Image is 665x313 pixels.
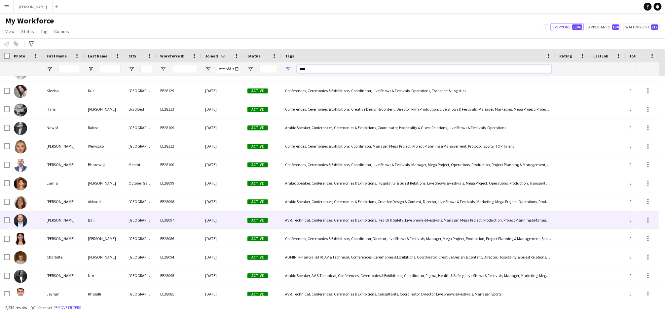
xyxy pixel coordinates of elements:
[140,65,152,73] input: City Filter Input
[84,248,125,266] div: [PERSON_NAME]
[84,137,125,155] div: Weryszko
[125,192,156,211] div: [GEOGRAPHIC_DATA]
[247,162,268,167] span: Active
[285,66,291,72] button: Open Filter Menu
[5,16,54,26] span: My Workforce
[160,66,166,72] button: Open Filter Menu
[58,65,80,73] input: First Name Filter Input
[52,304,82,311] button: Remove filters
[14,53,25,58] span: Photo
[156,229,201,248] div: EE28086
[84,192,125,211] div: Abboud
[156,137,201,155] div: EE28112
[43,285,84,303] div: Jeyhun
[125,156,156,174] div: Meerut
[281,248,556,266] div: ADMIN, Financial & HR, AV & Technical, Conferences, Ceremonies & Exhibitions, Coordinator, Creati...
[125,248,156,266] div: [GEOGRAPHIC_DATA]
[47,66,53,72] button: Open Filter Menu
[14,103,27,117] img: Haris Effendi
[285,53,294,58] span: Tags
[43,82,84,100] div: Klevisa
[129,66,134,72] button: Open Filter Menu
[201,156,243,174] div: [DATE]
[41,28,48,34] span: Tag
[247,199,268,204] span: Active
[247,107,268,112] span: Active
[43,229,84,248] div: [PERSON_NAME]
[125,137,156,155] div: [GEOGRAPHIC_DATA]
[156,211,201,229] div: EE28097
[156,156,201,174] div: EE28100
[156,119,201,137] div: EE28109
[247,144,268,149] span: Active
[14,270,27,283] img: Hassan Nur
[84,119,125,137] div: Rabea
[125,82,156,100] div: [GEOGRAPHIC_DATA]
[5,28,15,34] span: View
[84,266,125,285] div: Nur
[14,251,27,264] img: Charlotte Johnson-Munz
[84,100,125,118] div: [PERSON_NAME]
[84,174,125,192] div: [PERSON_NAME]
[14,177,27,191] img: Lamia Salman
[54,28,69,34] span: Comms
[281,174,556,192] div: Arabic Speaker, Conferences, Ceremonies & Exhibitions, Hospitality & Guest Relations, Live Shows ...
[84,285,125,303] div: Khalafli
[205,66,211,72] button: Open Filter Menu
[156,174,201,192] div: EE28099
[201,100,243,118] div: [DATE]
[35,305,52,310] span: 1 filter set
[297,65,552,73] input: Tags Filter Input
[630,53,664,58] span: Jobs (last 90 days)
[201,82,243,100] div: [DATE]
[125,266,156,285] div: [GEOGRAPHIC_DATA]
[156,266,201,285] div: EE28095
[125,174,156,192] div: October Gardens
[156,248,201,266] div: EE28094
[43,100,84,118] div: Haris
[43,266,84,285] div: [PERSON_NAME]
[551,23,584,31] button: Everyone5,846
[27,40,35,48] app-action-btn: Advanced filters
[201,211,243,229] div: [DATE]
[100,65,121,73] input: Last Name Filter Input
[247,181,268,186] span: Active
[43,211,84,229] div: [PERSON_NAME]
[572,24,582,30] span: 5,846
[125,285,156,303] div: [GEOGRAPHIC_DATA]
[14,140,27,154] img: Paulina Weryszko
[84,156,125,174] div: Bhardwaj
[156,192,201,211] div: EE28098
[281,192,556,211] div: Arabic Speaker, Conferences, Ceremonies & Exhibitions, Creative Design & Content, Director, Live ...
[125,100,156,118] div: Bradfoed
[201,266,243,285] div: [DATE]
[3,27,17,36] a: View
[281,266,556,285] div: Arabic Speaker, AV & Technical, Conferences, Ceremonies & Exhibitions, Coordinator, Figma, Health...
[88,66,94,72] button: Open Filter Menu
[560,53,572,58] span: Rating
[43,192,84,211] div: [PERSON_NAME]
[281,82,556,100] div: Conferences, Ceremonies & Exhibitions, Coordinator, Live Shows & Festivals, Operations, Transport...
[247,125,268,130] span: Active
[281,100,556,118] div: Conferences, Ceremonies & Exhibitions, Creative Design & Content, Director, Film Production, Live...
[259,65,277,73] input: Status Filter Input
[281,229,556,248] div: Conferences, Ceremonies & Exhibitions, Coordinator, Director, Live Shows & Festivals, Manager, Me...
[14,0,53,13] button: [PERSON_NAME]
[160,53,185,58] span: Workforce ID
[201,174,243,192] div: [DATE]
[14,214,27,227] img: Tom Ball
[14,122,27,135] img: Nawaf Rabea
[43,137,84,155] div: [PERSON_NAME]
[201,192,243,211] div: [DATE]
[125,119,156,137] div: [GEOGRAPHIC_DATA]
[281,119,556,137] div: Arabic Speaker, Conferences, Ceremonies & Exhibitions, Coordinator, Hospitality & Guest Relations...
[217,65,240,73] input: Joined Filter Input
[84,82,125,100] div: Kuci
[125,229,156,248] div: [GEOGRAPHIC_DATA]
[47,53,67,58] span: First Name
[38,27,50,36] a: Tag
[281,285,556,303] div: AV & Technical, Conferences, Ceremonies & Exhibitions, Consultants, Coordinator, Director, Live S...
[156,285,201,303] div: EE28085
[281,211,556,229] div: AV & Technical, Conferences, Ceremonies & Exhibitions, Health & Safety, Live Shows & Festivals, M...
[156,82,201,100] div: EE28129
